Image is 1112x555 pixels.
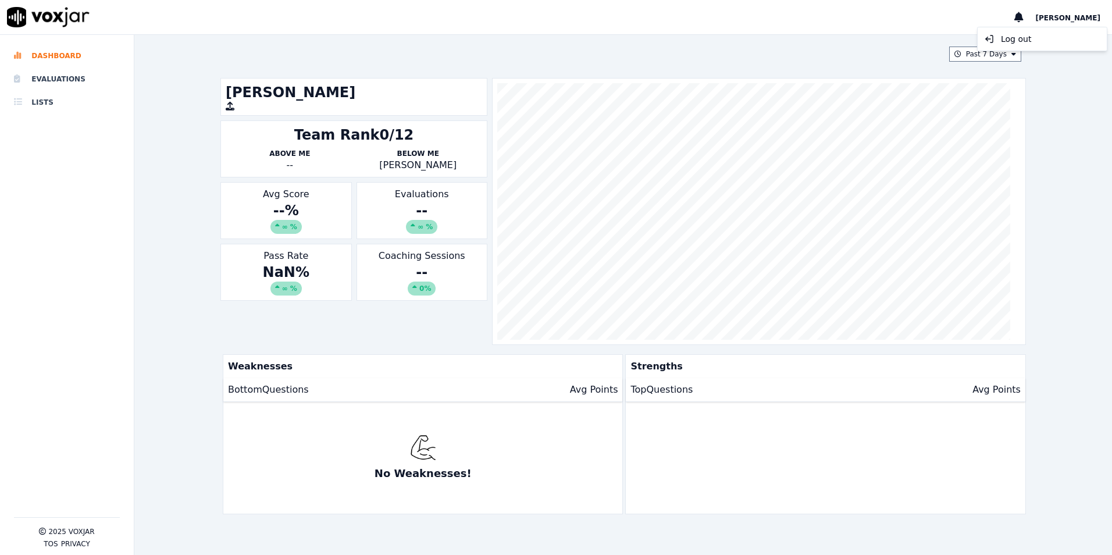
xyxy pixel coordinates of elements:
div: Avg Score [220,182,351,239]
p: Avg Points [570,383,618,397]
div: ∞ % [406,220,437,234]
button: Past 7 Days [949,47,1021,62]
p: [PERSON_NAME] [354,158,482,172]
p: Weaknesses [223,355,618,378]
div: NaN % [226,263,346,296]
a: Evaluations [14,67,120,91]
a: Lists [14,91,120,114]
p: Top Questions [630,383,693,397]
div: Log out [980,30,1104,48]
div: -- % [226,201,346,234]
img: voxjar logo [7,7,90,27]
div: -- [226,158,354,172]
div: ∞ % [270,220,302,234]
p: Strengths [626,355,1020,378]
div: ∞ % [270,282,302,296]
p: Avg Points [972,383,1021,397]
h1: [PERSON_NAME] [226,83,482,102]
p: 2025 Voxjar [48,527,94,536]
p: Bottom Questions [228,383,309,397]
div: -- [362,201,482,234]
span: [PERSON_NAME] [1035,14,1100,22]
button: TOS [44,539,58,549]
div: -- [362,263,482,296]
button: [PERSON_NAME] [1035,10,1112,24]
p: No Weaknesses! [375,465,472,482]
p: Above Me [226,149,354,158]
div: Coaching Sessions [357,244,487,301]
div: 0% [408,282,436,296]
div: Evaluations [357,182,487,239]
p: Below Me [354,149,482,158]
img: muscle [410,435,436,461]
div: Pass Rate [220,244,351,301]
div: [PERSON_NAME] [977,27,1107,51]
a: Dashboard [14,44,120,67]
div: Team Rank 0/12 [294,126,414,144]
button: Privacy [61,539,90,549]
